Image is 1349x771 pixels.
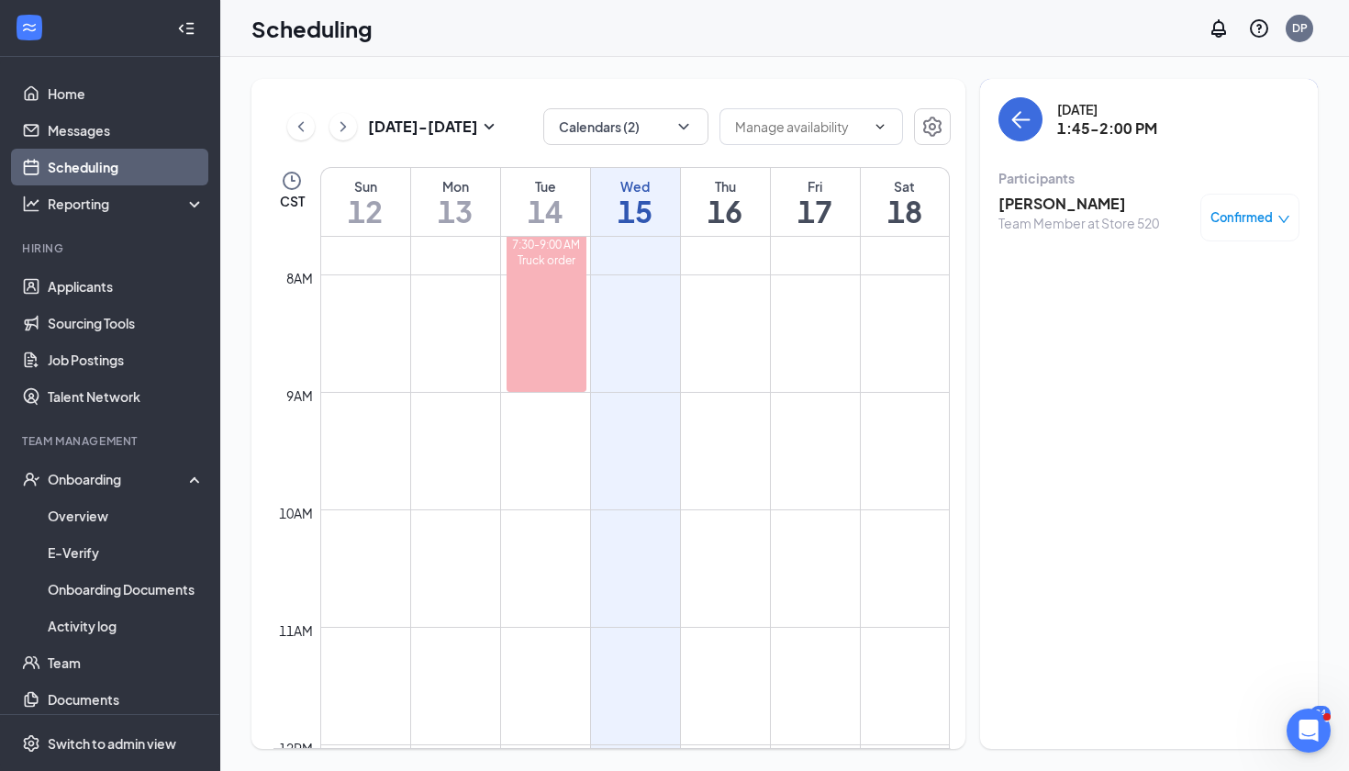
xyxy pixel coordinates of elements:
div: Reporting [48,195,206,213]
h3: 1:45-2:00 PM [1057,118,1157,139]
svg: Analysis [22,195,40,213]
a: Job Postings [48,341,205,378]
a: Team [48,644,205,681]
svg: ChevronDown [873,119,887,134]
div: Participants [998,169,1299,187]
svg: ChevronDown [674,117,693,136]
svg: ArrowLeft [1009,108,1031,130]
h1: 13 [411,196,500,227]
div: Switch to admin view [48,734,176,753]
div: 9am [283,385,317,406]
button: ChevronRight [329,113,357,140]
h1: 17 [771,196,860,227]
h1: 14 [501,196,590,227]
h1: 16 [681,196,770,227]
a: October 12, 2025 [321,168,410,236]
div: 24 [1310,706,1331,721]
div: Team Member at Store 520 [998,214,1159,232]
a: Onboarding Documents [48,571,205,608]
div: 10am [275,503,317,523]
h3: [DATE] - [DATE] [368,117,478,137]
div: Tue [501,177,590,196]
a: October 18, 2025 [861,168,950,236]
div: Wed [591,177,680,196]
a: Overview [48,497,205,534]
button: ChevronLeft [287,113,315,140]
span: Confirmed [1210,208,1273,227]
h1: 15 [591,196,680,227]
svg: QuestionInfo [1248,17,1270,39]
a: Home [48,75,205,112]
a: Talent Network [48,378,205,415]
h1: 12 [321,196,410,227]
svg: ChevronLeft [292,116,310,138]
div: Fri [771,177,860,196]
svg: Collapse [177,19,195,38]
div: 8am [283,268,317,288]
button: back-button [998,97,1042,141]
a: Messages [48,112,205,149]
svg: ChevronRight [334,116,352,138]
div: Hiring [22,240,201,256]
svg: Clock [281,170,303,192]
svg: WorkstreamLogo [20,18,39,37]
svg: UserCheck [22,470,40,488]
div: Mon [411,177,500,196]
button: Calendars (2)ChevronDown [543,108,708,145]
span: CST [280,192,305,210]
a: October 16, 2025 [681,168,770,236]
a: Applicants [48,268,205,305]
div: Sat [861,177,950,196]
div: Truck order [507,252,587,268]
h1: 18 [861,196,950,227]
a: Sourcing Tools [48,305,205,341]
div: DP [1292,20,1308,36]
a: Documents [48,681,205,718]
input: Manage availability [735,117,865,137]
div: 11am [275,620,317,641]
div: [DATE] [1057,100,1157,118]
svg: SmallChevronDown [478,116,500,138]
a: October 14, 2025 [501,168,590,236]
a: October 13, 2025 [411,168,500,236]
a: October 15, 2025 [591,168,680,236]
h3: [PERSON_NAME] [998,194,1159,214]
svg: Notifications [1208,17,1230,39]
div: Thu [681,177,770,196]
iframe: Intercom live chat [1287,709,1331,753]
h1: Scheduling [251,13,373,44]
div: Team Management [22,433,201,449]
a: October 17, 2025 [771,168,860,236]
div: 7:30-9:00 AM [507,237,587,252]
div: Sun [321,177,410,196]
svg: Settings [921,116,943,138]
a: E-Verify [48,534,205,571]
div: Onboarding [48,470,189,488]
svg: Settings [22,734,40,753]
span: down [1277,213,1290,226]
button: Settings [914,108,951,145]
div: 12pm [275,738,317,758]
a: Scheduling [48,149,205,185]
a: Activity log [48,608,205,644]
